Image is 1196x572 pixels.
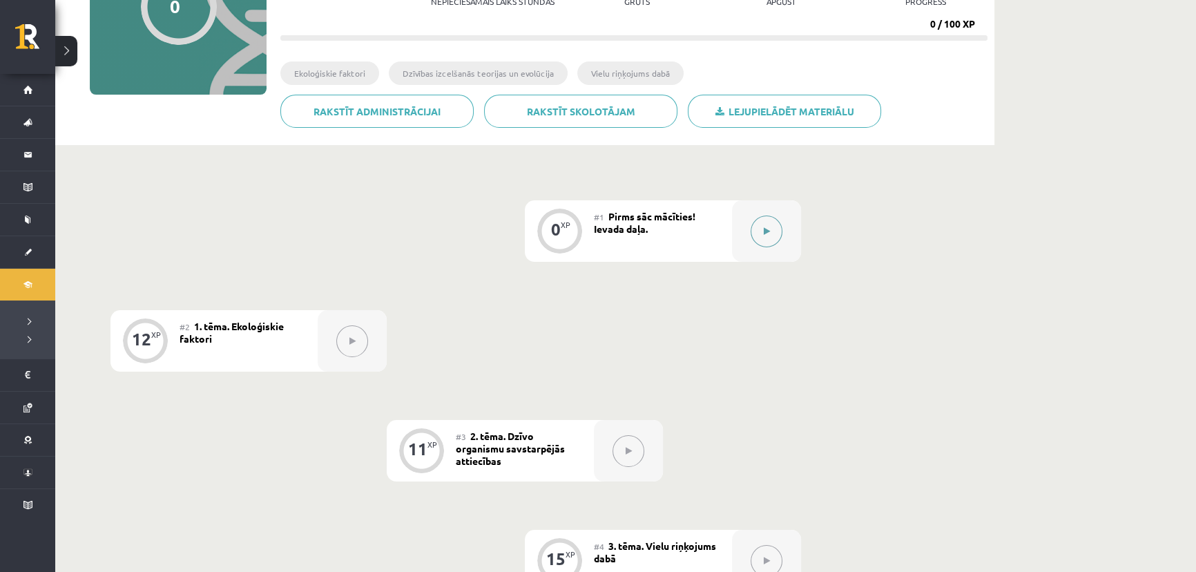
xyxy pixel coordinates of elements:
[151,331,161,339] div: XP
[180,321,190,332] span: #2
[389,61,568,85] li: Dzīvības izcelšanās teorijas un evolūcija
[456,430,565,467] span: 2. tēma. Dzīvo organismu savstarpējās attiecības
[280,61,379,85] li: Ekoloģiskie faktori
[180,320,284,345] span: 1. tēma. Ekoloģiskie faktori
[688,95,881,128] a: Lejupielādēt materiālu
[577,61,684,85] li: Vielu riņķojums dabā
[132,333,151,345] div: 12
[15,24,55,59] a: Rīgas 1. Tālmācības vidusskola
[551,223,561,236] div: 0
[561,221,570,229] div: XP
[594,541,604,552] span: #4
[594,210,695,235] span: Pirms sāc mācīties! Ievada daļa.
[594,211,604,222] span: #1
[594,540,716,564] span: 3. tēma. Vielu riņķojums dabā
[566,551,575,558] div: XP
[280,95,474,128] a: Rakstīt administrācijai
[546,553,566,565] div: 15
[427,441,437,448] div: XP
[484,95,677,128] a: Rakstīt skolotājam
[408,443,427,455] div: 11
[456,431,466,442] span: #3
